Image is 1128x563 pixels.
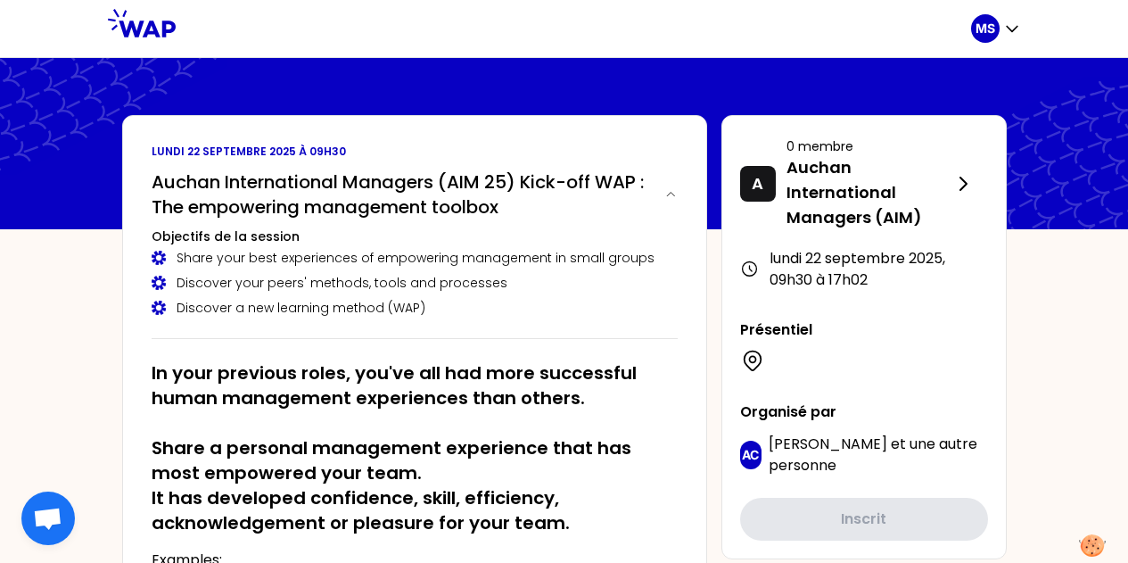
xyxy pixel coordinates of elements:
[769,434,987,476] p: et
[152,228,678,245] h3: Objectifs de la session
[740,498,988,541] button: Inscrit
[740,248,988,291] div: lundi 22 septembre 2025 , 09h30 à 17h02
[152,170,651,219] h2: Auchan International Managers (AIM 25) Kick-off WAP : The empowering management toolbox
[152,170,678,219] button: Auchan International Managers (AIM 25) Kick-off WAP : The empowering management toolbox
[769,434,977,476] span: une autre personne
[752,171,763,196] p: A
[152,145,678,159] p: lundi 22 septembre 2025 à 09h30
[152,299,678,317] div: Discover a new learning method (WAP)
[742,446,759,464] p: AC
[740,402,988,423] p: Organisé par
[786,155,952,230] p: Auchan International Managers (AIM)
[152,274,678,292] div: Discover your peers' methods, tools and processes
[152,249,678,267] div: Share your best experiences of empowering management in small groups
[152,360,678,535] h2: In your previous roles, you've all had more successful human management experiences than others. ...
[740,319,988,341] p: Présentiel
[976,20,995,37] p: MS
[769,434,887,454] span: [PERSON_NAME]
[971,14,1021,43] button: MS
[21,492,75,545] div: Open chat
[786,137,952,155] p: 0 membre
